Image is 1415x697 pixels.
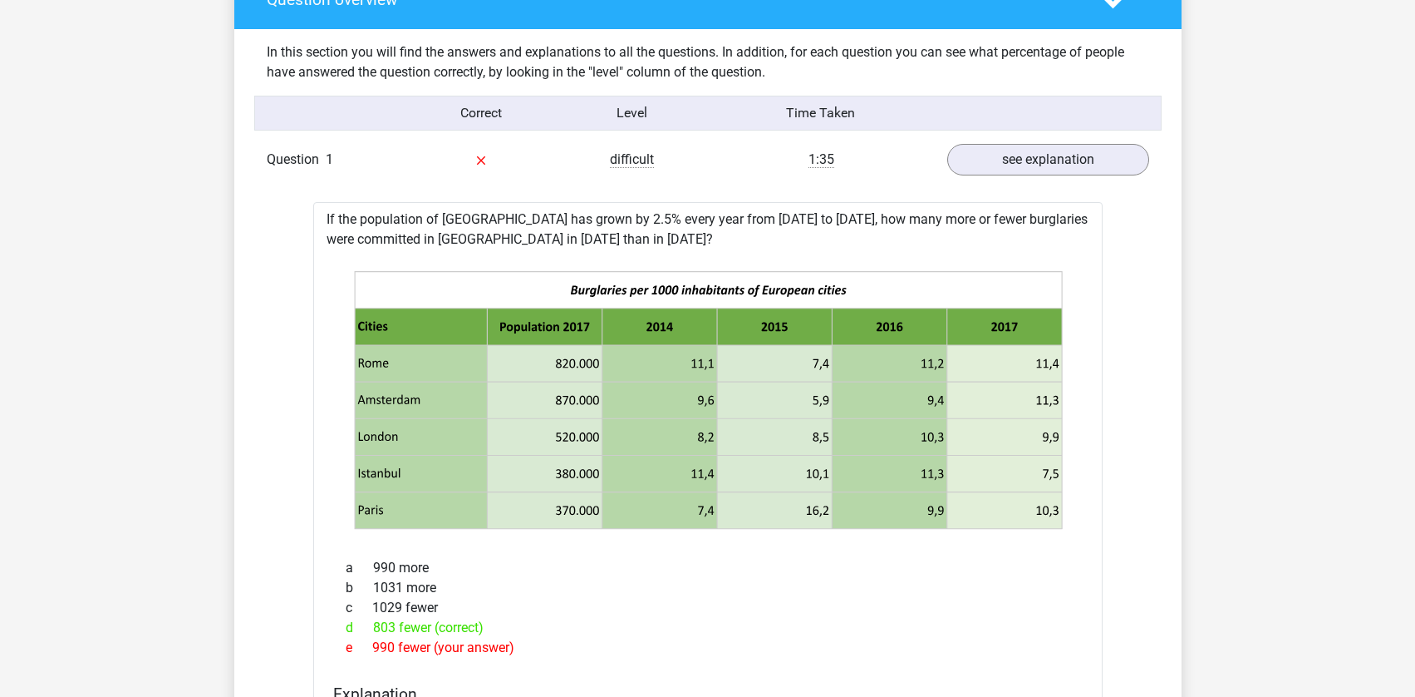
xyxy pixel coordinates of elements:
[333,638,1083,658] div: 990 fewer (your answer)
[346,618,373,638] span: d
[346,558,373,578] span: a
[333,618,1083,638] div: 803 fewer (correct)
[346,638,372,658] span: e
[707,103,934,123] div: Time Taken
[333,558,1083,578] div: 990 more
[326,151,333,167] span: 1
[610,151,654,168] span: difficult
[808,151,834,168] span: 1:35
[557,103,708,123] div: Level
[333,598,1083,618] div: 1029 fewer
[333,578,1083,598] div: 1031 more
[346,598,372,618] span: c
[254,42,1162,82] div: In this section you will find the answers and explanations to all the questions. In addition, for...
[346,578,373,598] span: b
[405,103,557,123] div: Correct
[267,150,326,170] span: Question
[947,144,1149,175] a: see explanation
